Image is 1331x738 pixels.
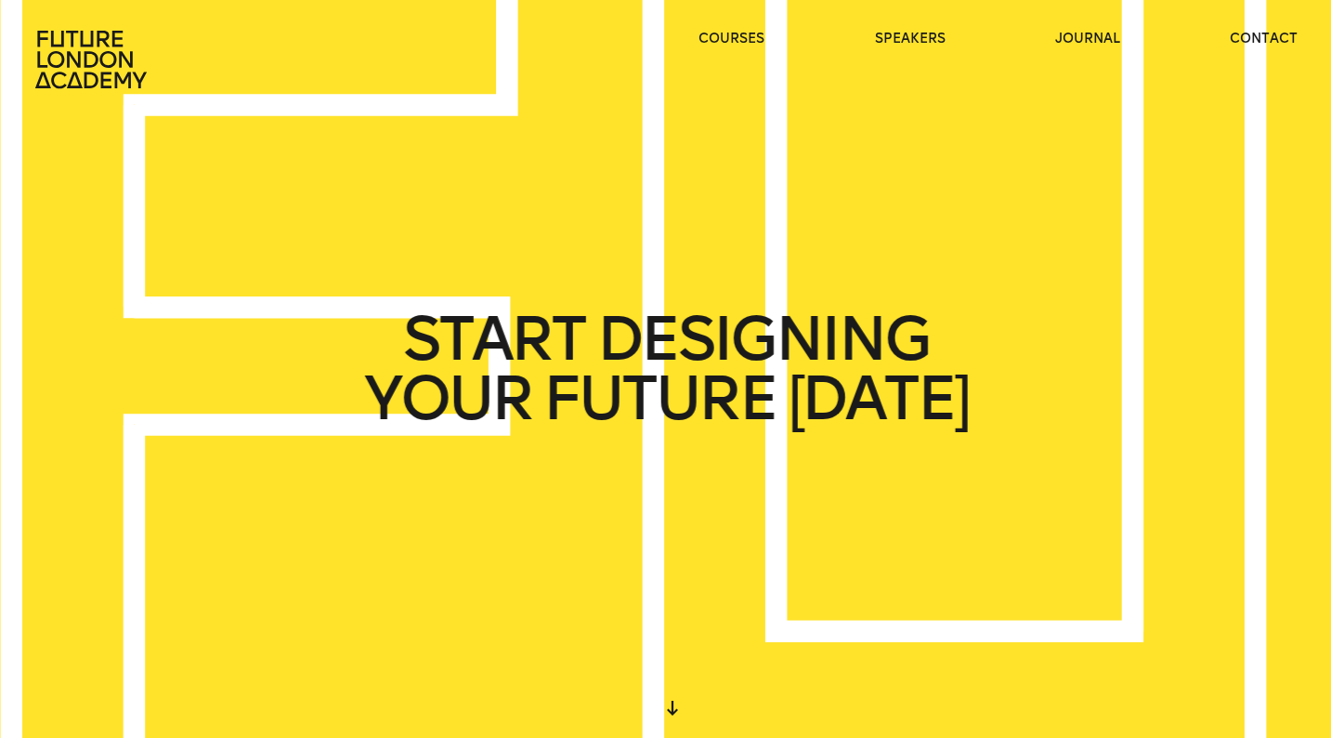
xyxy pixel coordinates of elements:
span: DESIGNING [596,310,928,369]
a: speakers [875,30,946,48]
a: journal [1055,30,1120,48]
span: YOUR [363,369,530,428]
a: courses [698,30,764,48]
span: START [402,310,584,369]
a: contact [1230,30,1298,48]
span: FUTURE [543,369,776,428]
span: [DATE] [788,369,968,428]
